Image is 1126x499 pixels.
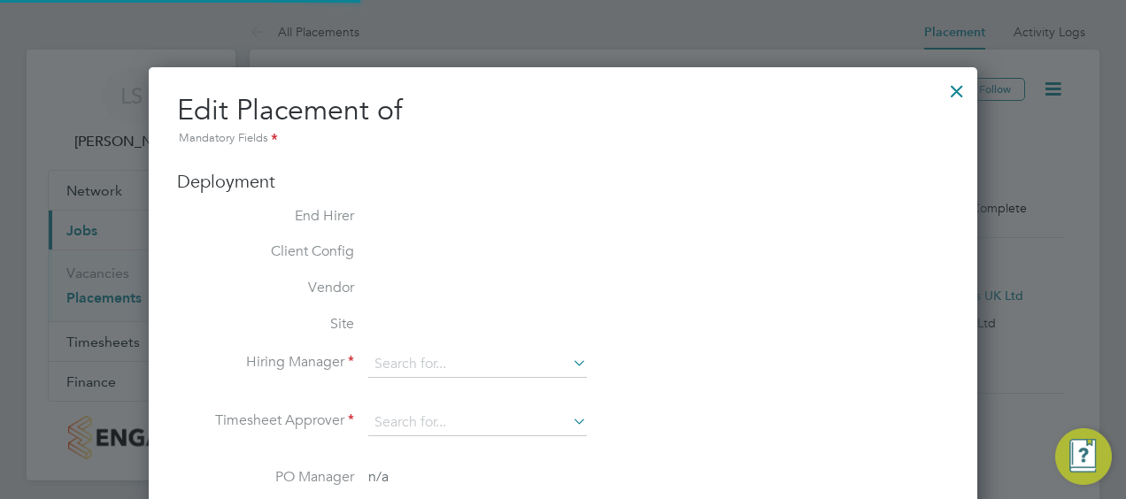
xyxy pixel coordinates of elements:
[177,279,354,297] label: Vendor
[177,242,354,261] label: Client Config
[1055,428,1112,485] button: Engage Resource Center
[177,93,402,127] span: Edit Placement of
[368,351,587,378] input: Search for...
[177,129,949,149] div: Mandatory Fields
[368,410,587,436] input: Search for...
[177,411,354,430] label: Timesheet Approver
[177,170,949,193] h3: Deployment
[177,207,354,226] label: End Hirer
[177,353,354,372] label: Hiring Manager
[368,468,389,486] span: n/a
[177,315,354,334] label: Site
[177,468,354,487] label: PO Manager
